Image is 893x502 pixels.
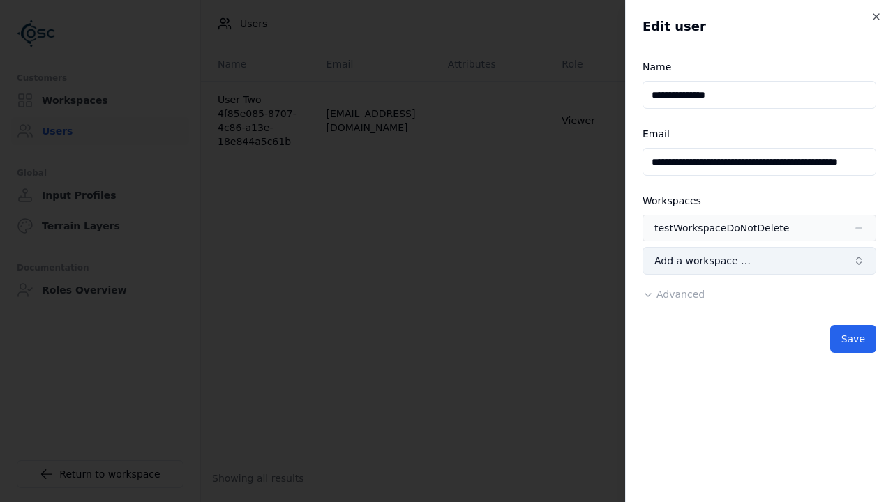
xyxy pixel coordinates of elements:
[830,325,876,353] button: Save
[643,128,670,139] label: Email
[643,287,705,301] button: Advanced
[656,289,705,300] span: Advanced
[654,221,789,235] div: testWorkspaceDoNotDelete
[643,17,876,36] h2: Edit user
[643,61,671,73] label: Name
[654,254,751,268] span: Add a workspace …
[643,195,701,206] label: Workspaces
